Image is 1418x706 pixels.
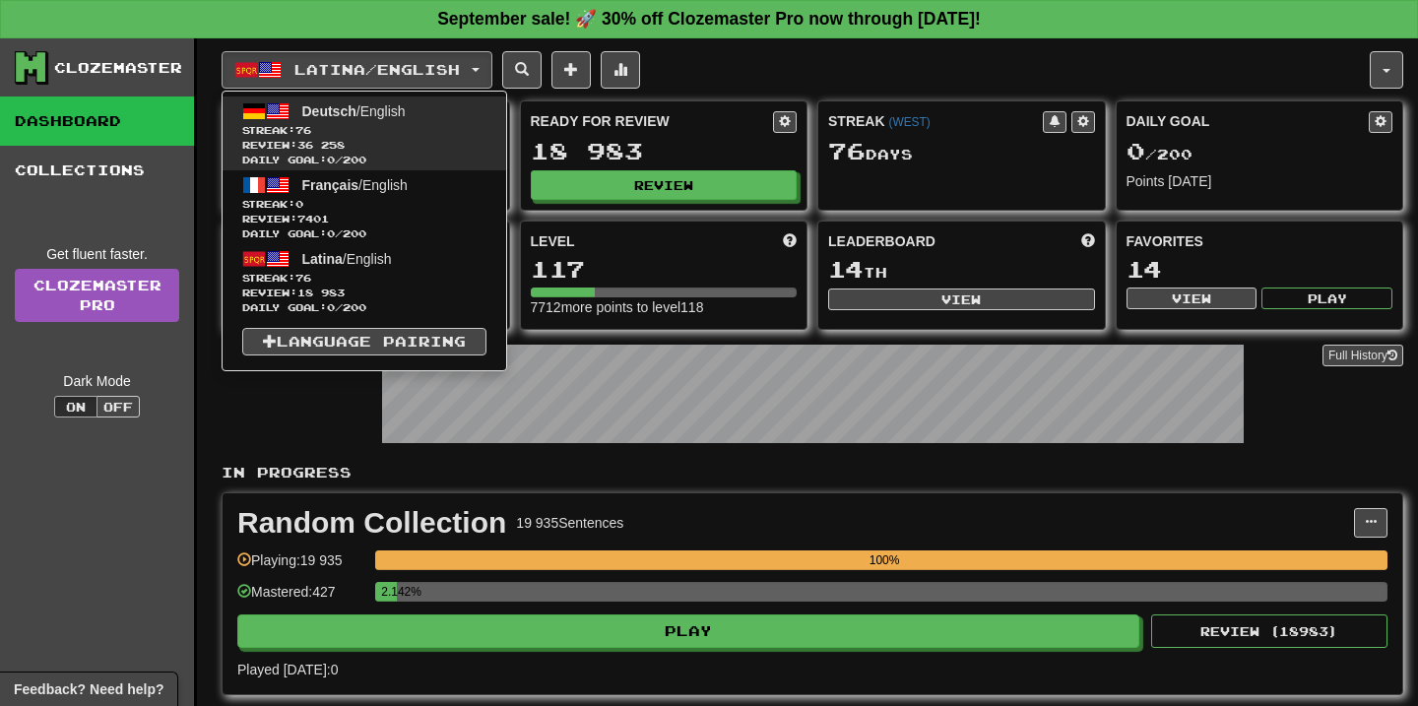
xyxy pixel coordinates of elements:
div: 18 983 [531,139,798,163]
button: Add sentence to collection [551,51,591,89]
div: 19 935 Sentences [516,513,623,533]
span: / 200 [1127,146,1192,162]
button: Search sentences [502,51,542,89]
span: Streak: [242,123,486,138]
div: Get fluent faster. [15,244,179,264]
div: Clozemaster [54,58,182,78]
div: Daily Goal [1127,111,1370,133]
button: Play [237,614,1139,648]
button: View [1127,288,1257,309]
a: (WEST) [888,115,930,129]
div: 100% [381,550,1387,570]
button: Play [1261,288,1392,309]
button: On [54,396,97,417]
span: Daily Goal: / 200 [242,153,486,167]
button: Latina/English [222,51,492,89]
a: Language Pairing [242,328,486,355]
a: ClozemasterPro [15,269,179,322]
div: 2.142% [381,582,397,602]
button: View [828,289,1095,310]
span: 0 [327,154,335,165]
span: Review: 36 258 [242,138,486,153]
a: Deutsch/EnglishStreak:76 Review:36 258Daily Goal:0/200 [223,96,506,170]
button: Review (18983) [1151,614,1387,648]
div: Random Collection [237,508,506,538]
span: Open feedback widget [14,679,163,699]
span: / English [302,177,408,193]
div: 117 [531,257,798,282]
span: Streak: [242,197,486,212]
span: 76 [828,137,866,164]
div: Ready for Review [531,111,774,131]
div: Streak [828,111,1043,131]
span: Deutsch [302,103,356,119]
span: Français [302,177,359,193]
button: Full History [1322,345,1403,366]
div: Favorites [1127,231,1393,251]
button: Review [531,170,798,200]
span: Daily Goal: / 200 [242,300,486,315]
a: Latina/EnglishStreak:76 Review:18 983Daily Goal:0/200 [223,244,506,318]
div: Dark Mode [15,371,179,391]
div: 14 [1127,257,1393,282]
span: Review: 7401 [242,212,486,226]
div: th [828,257,1095,283]
span: Latina / English [294,61,460,78]
span: 0 [1127,137,1145,164]
a: Français/EnglishStreak:0 Review:7401Daily Goal:0/200 [223,170,506,244]
span: Review: 18 983 [242,286,486,300]
span: This week in points, UTC [1081,231,1095,251]
div: Playing: 19 935 [237,550,365,583]
span: Score more points to level up [783,231,797,251]
span: 76 [295,124,311,136]
span: Daily Goal: / 200 [242,226,486,241]
span: Latina [302,251,343,267]
p: In Progress [222,463,1403,482]
button: Off [97,396,140,417]
span: 0 [327,227,335,239]
div: Points [DATE] [1127,171,1393,191]
span: 76 [295,272,311,284]
div: Day s [828,139,1095,164]
span: Leaderboard [828,231,935,251]
span: Played [DATE]: 0 [237,662,338,677]
span: Level [531,231,575,251]
div: Mastered: 427 [237,582,365,614]
span: 14 [828,255,864,283]
span: / English [302,103,406,119]
button: More stats [601,51,640,89]
span: 0 [295,198,303,210]
strong: September sale! 🚀 30% off Clozemaster Pro now through [DATE]! [437,9,981,29]
span: 0 [327,301,335,313]
span: Streak: [242,271,486,286]
span: / English [302,251,392,267]
div: 7712 more points to level 118 [531,297,798,317]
